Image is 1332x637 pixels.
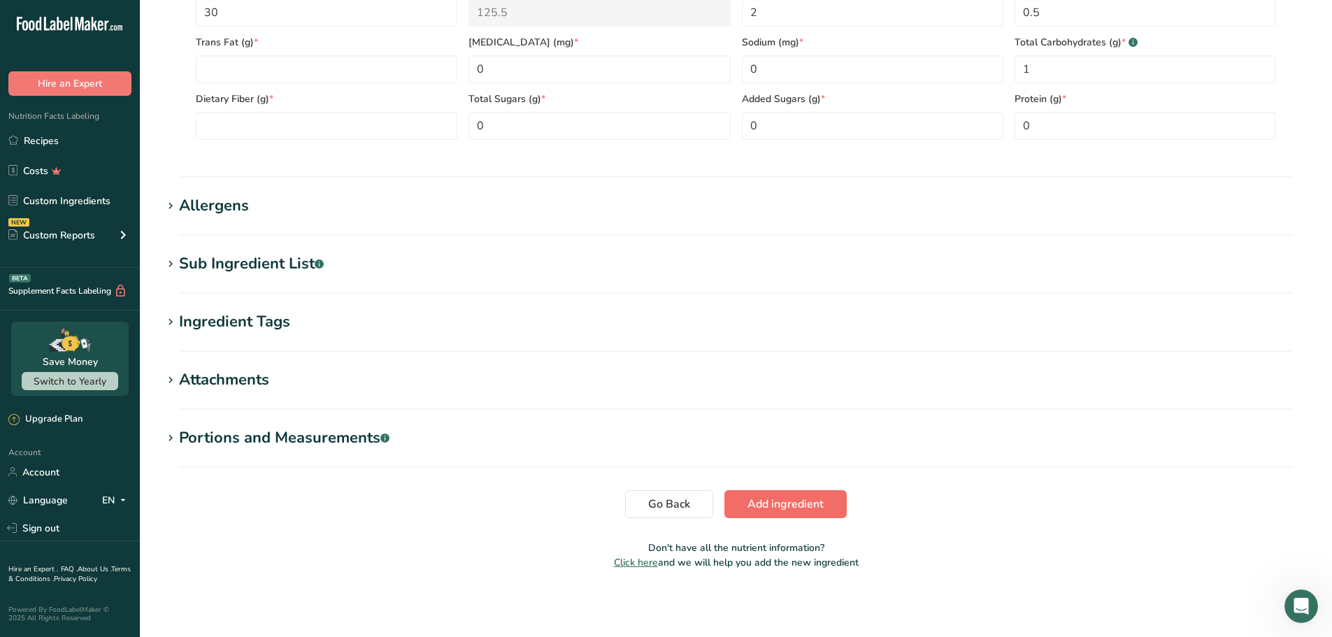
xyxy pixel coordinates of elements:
[625,490,713,518] button: Go Back
[1284,589,1318,623] iframe: Intercom live chat
[179,252,324,275] div: Sub Ingredient List
[162,555,1310,570] p: and we will help you add the new ingredient
[8,228,95,243] div: Custom Reports
[742,92,1003,106] span: Added Sugars (g)
[78,564,111,574] a: About Us .
[102,492,131,508] div: EN
[1015,92,1276,106] span: Protein (g)
[724,490,847,518] button: Add ingredient
[9,274,31,282] div: BETA
[179,427,389,450] div: Portions and Measurements
[43,355,98,369] div: Save Money
[54,574,97,584] a: Privacy Policy
[1015,35,1276,50] span: Total Carbohydrates (g)
[179,368,269,392] div: Attachments
[196,35,457,50] span: Trans Fat (g)
[8,413,83,427] div: Upgrade Plan
[8,564,58,574] a: Hire an Expert .
[747,496,824,513] span: Add ingredient
[179,194,249,217] div: Allergens
[8,488,68,513] a: Language
[179,310,290,334] div: Ingredient Tags
[648,496,690,513] span: Go Back
[468,35,730,50] span: [MEDICAL_DATA] (mg)
[8,218,29,227] div: NEW
[8,564,131,584] a: Terms & Conditions .
[614,556,658,569] span: Click here
[8,606,131,622] div: Powered By FoodLabelMaker © 2025 All Rights Reserved
[22,372,118,390] button: Switch to Yearly
[196,92,457,106] span: Dietary Fiber (g)
[8,71,131,96] button: Hire an Expert
[34,375,106,388] span: Switch to Yearly
[162,541,1310,555] p: Don't have all the nutrient information?
[468,92,730,106] span: Total Sugars (g)
[742,35,1003,50] span: Sodium (mg)
[61,564,78,574] a: FAQ .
